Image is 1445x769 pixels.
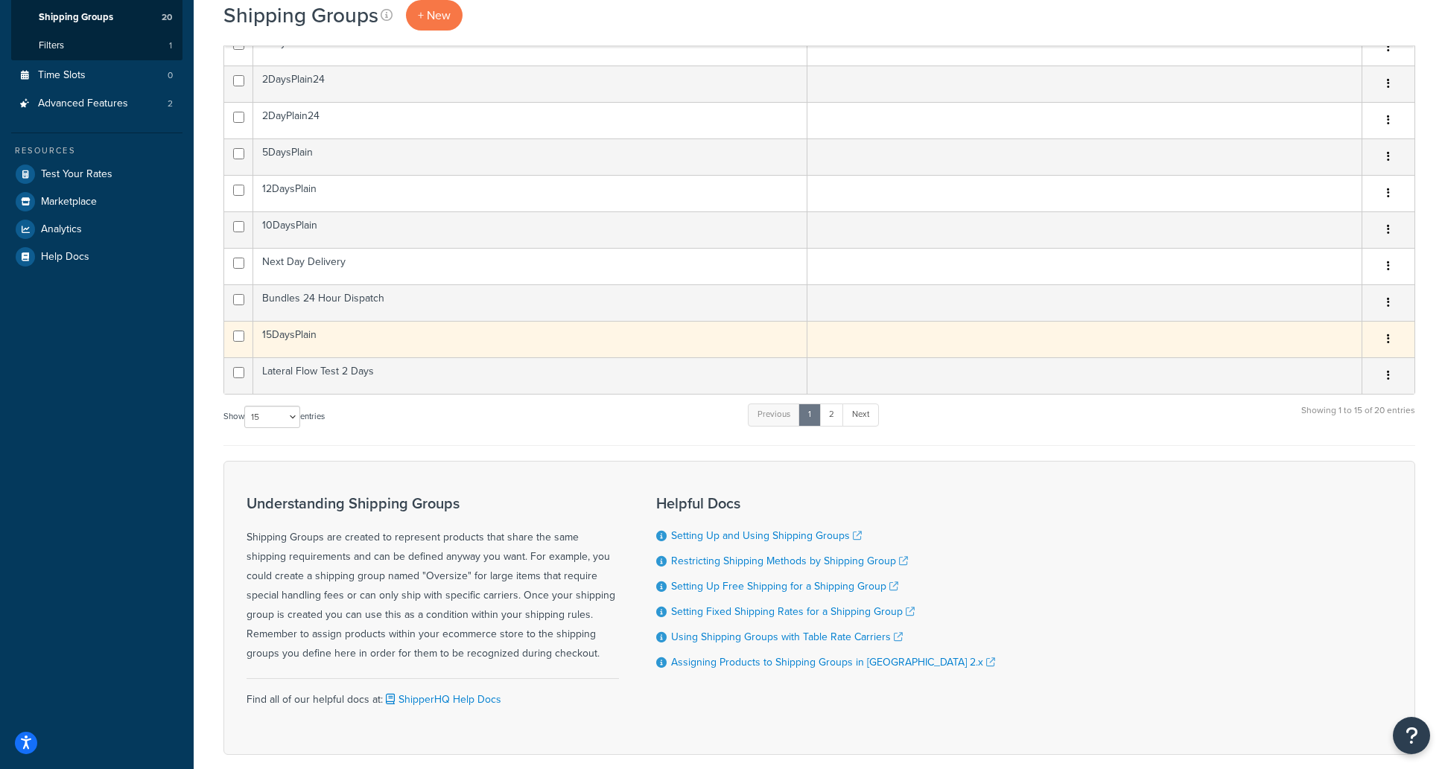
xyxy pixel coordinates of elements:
[11,144,182,157] div: Resources
[247,495,619,511] h3: Understanding Shipping Groups
[223,1,378,30] h1: Shipping Groups
[11,4,182,31] li: Shipping Groups
[842,403,879,426] a: Next
[11,188,182,215] a: Marketplace
[41,168,112,181] span: Test Your Rates
[253,29,807,66] td: 8DaysPlain
[383,692,501,707] a: ShipperHQ Help Docs
[1301,402,1415,434] div: Showing 1 to 15 of 20 entries
[39,39,64,52] span: Filters
[671,528,862,543] a: Setting Up and Using Shipping Groups
[38,98,128,110] span: Advanced Features
[169,39,172,52] span: 1
[11,4,182,31] a: Shipping Groups 20
[11,243,182,270] a: Help Docs
[39,11,113,24] span: Shipping Groups
[748,403,800,426] a: Previous
[11,90,182,118] a: Advanced Features 2
[253,66,807,102] td: 2DaysPlain24
[41,251,89,264] span: Help Docs
[253,211,807,248] td: 10DaysPlain
[671,553,908,569] a: Restricting Shipping Methods by Shipping Group
[168,98,173,110] span: 2
[253,321,807,357] td: 15DaysPlain
[11,32,182,60] a: Filters 1
[244,406,300,428] select: Showentries
[671,604,915,619] a: Setting Fixed Shipping Rates for a Shipping Group
[671,654,995,670] a: Assigning Products to Shipping Groups in [GEOGRAPHIC_DATA] 2.x
[41,196,97,208] span: Marketplace
[41,223,82,236] span: Analytics
[38,69,86,82] span: Time Slots
[11,90,182,118] li: Advanced Features
[247,495,619,663] div: Shipping Groups are created to represent products that share the same shipping requirements and c...
[11,161,182,188] a: Test Your Rates
[11,62,182,89] a: Time Slots 0
[247,678,619,709] div: Find all of our helpful docs at:
[253,357,807,394] td: Lateral Flow Test 2 Days
[11,216,182,243] a: Analytics
[253,175,807,211] td: 12DaysPlain
[253,284,807,321] td: Bundles 24 Hour Dispatch
[11,32,182,60] li: Filters
[418,7,451,24] span: + New
[168,69,173,82] span: 0
[253,102,807,138] td: 2DayPlain24
[819,403,844,426] a: 2
[798,403,821,426] a: 1
[162,11,172,24] span: 20
[656,495,995,511] h3: Helpful Docs
[671,629,903,645] a: Using Shipping Groups with Table Rate Carriers
[11,62,182,89] li: Time Slots
[1393,717,1430,754] button: Open Resource Center
[671,578,898,594] a: Setting Up Free Shipping for a Shipping Group
[253,248,807,284] td: Next Day Delivery
[223,406,325,428] label: Show entries
[253,138,807,175] td: 5DaysPlain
